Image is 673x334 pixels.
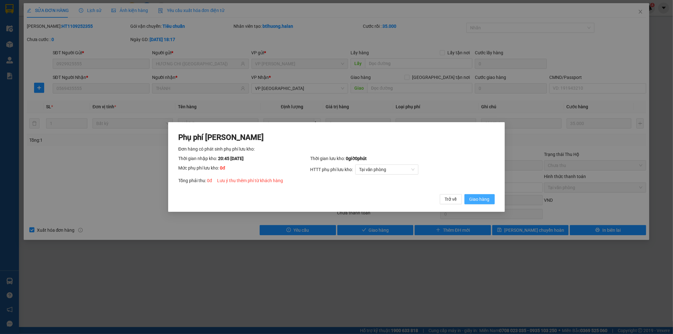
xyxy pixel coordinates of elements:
button: Trở về [440,194,462,204]
span: Giao hàng [469,196,490,203]
span: 0 đ [220,165,225,170]
b: GỬI : VP [GEOGRAPHIC_DATA] [8,43,94,64]
div: Mức phụ phí lưu kho: [178,164,310,175]
span: Tại văn phòng [359,165,415,174]
button: Giao hàng [464,194,495,204]
div: Tổng phải thu: [178,177,495,184]
span: Lưu ý thu thêm phí từ khách hàng [217,178,283,183]
span: 0 giờ 0 phút [346,156,367,161]
span: 0 đ [207,178,212,183]
span: Phụ phí [PERSON_NAME] [178,133,264,142]
span: 20:45 [DATE] [218,156,244,161]
div: Thời gian nhập kho: [178,155,310,162]
div: Thời gian lưu kho: [310,155,495,162]
li: 271 - [PERSON_NAME] - [GEOGRAPHIC_DATA] - [GEOGRAPHIC_DATA] [59,15,264,23]
span: Trở về [445,196,457,203]
img: logo.jpg [8,8,55,39]
div: HTTT phụ phí lưu kho: [310,164,495,175]
div: Đơn hàng có phát sinh phụ phí lưu kho: [178,146,495,152]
